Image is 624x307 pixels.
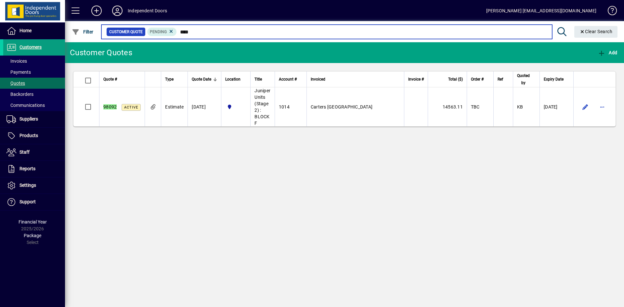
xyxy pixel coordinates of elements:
a: Support [3,194,65,210]
span: Type [165,76,174,83]
a: Invoices [3,56,65,67]
button: Add [86,5,107,17]
button: Edit [580,102,591,112]
a: Home [3,23,65,39]
div: Account # [279,76,303,83]
span: Invoice # [408,76,424,83]
td: [DATE] [539,87,573,126]
span: Suppliers [19,116,38,122]
span: Invoiced [311,76,325,83]
span: Filter [72,29,94,34]
span: Communications [6,103,45,108]
span: Financial Year [19,219,47,224]
span: Cromwell Central Otago [225,103,246,110]
span: Total ($) [448,76,463,83]
button: Profile [107,5,128,17]
span: Customer Quote [109,29,143,35]
span: Add [598,50,617,55]
span: Expiry Date [544,76,564,83]
span: Invoices [6,58,27,64]
a: Products [3,128,65,144]
span: 1014 [279,104,290,109]
td: [DATE] [188,87,221,126]
span: Settings [19,183,36,188]
span: Payments [6,70,31,75]
span: Juniper Units (Stage 2) : BLOCK F [254,88,270,126]
a: Communications [3,100,65,111]
span: Home [19,28,32,33]
a: Knowledge Base [603,1,616,22]
span: Clear Search [579,29,613,34]
a: Settings [3,177,65,194]
button: Filter [70,26,95,38]
div: Quote # [103,76,141,83]
span: Location [225,76,240,83]
span: Support [19,199,36,204]
span: Quote Date [192,76,211,83]
span: Staff [19,149,30,155]
span: Quoted by [517,72,530,86]
span: Account # [279,76,297,83]
div: Title [254,76,271,83]
span: Ref [498,76,503,83]
a: Staff [3,144,65,160]
div: Expiry Date [544,76,569,83]
div: [PERSON_NAME] [EMAIL_ADDRESS][DOMAIN_NAME] [486,6,596,16]
div: Quoted by [517,72,536,86]
div: Location [225,76,246,83]
a: Quotes [3,78,65,89]
td: 14563.11 [428,87,467,126]
a: Payments [3,67,65,78]
mat-chip: Pending Status: Pending [147,28,177,36]
em: 98092 [103,104,117,109]
span: Backorders [6,92,33,97]
span: Reports [19,166,35,171]
span: Estimate [165,104,184,109]
a: Backorders [3,89,65,100]
span: Active [124,105,138,109]
span: Title [254,76,262,83]
button: More options [597,102,607,112]
span: Pending [150,30,167,34]
button: Add [596,47,619,58]
a: Reports [3,161,65,177]
div: Order # [471,76,489,83]
span: Quote # [103,76,117,83]
span: KB [517,104,523,109]
div: Quote Date [192,76,217,83]
button: Clear [574,26,618,38]
div: Customer Quotes [70,47,132,58]
div: Invoiced [311,76,400,83]
span: Quotes [6,81,25,86]
div: Independent Doors [128,6,167,16]
span: Package [24,233,41,238]
a: Suppliers [3,111,65,127]
span: Order # [471,76,484,83]
span: Products [19,133,38,138]
span: Carters [GEOGRAPHIC_DATA] [311,104,372,109]
span: TBC [471,104,480,109]
div: Ref [498,76,509,83]
span: Customers [19,45,42,50]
